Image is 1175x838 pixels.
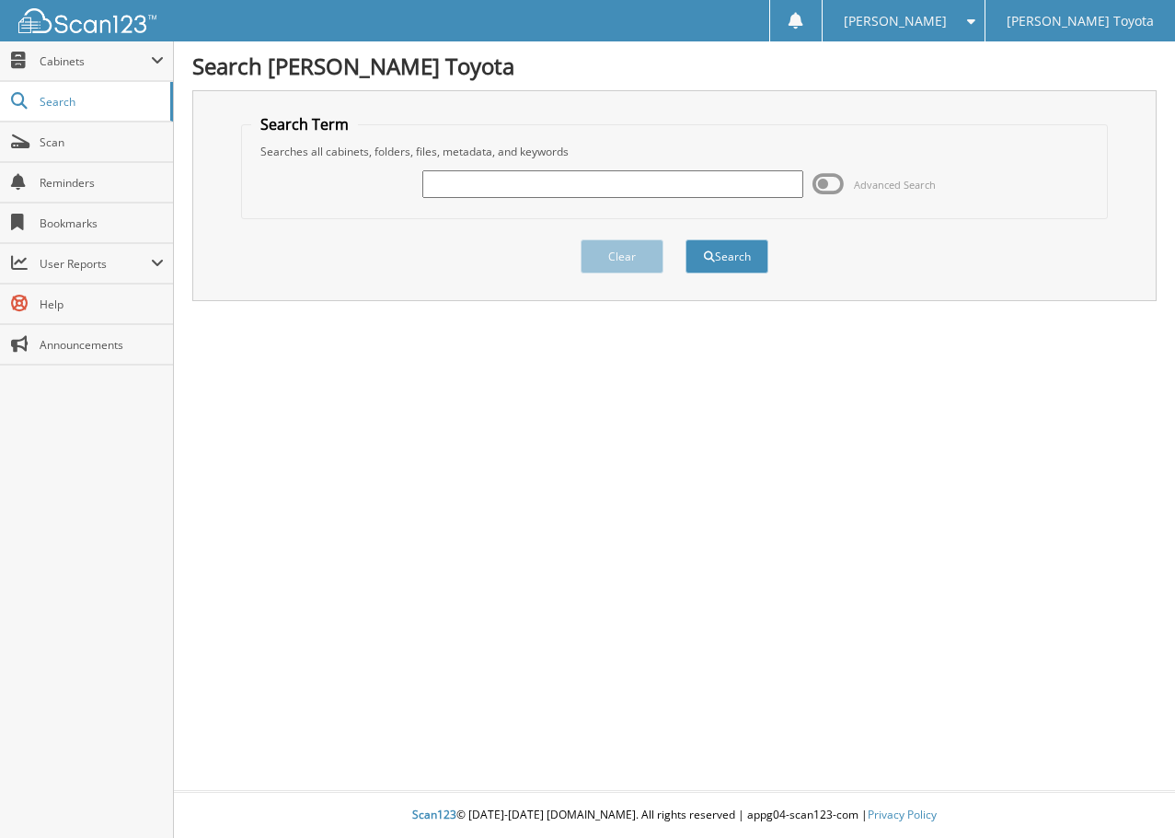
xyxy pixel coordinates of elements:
[581,239,663,274] button: Clear
[251,144,1097,159] div: Searches all cabinets, folders, files, metadata, and keywords
[40,134,164,150] span: Scan
[40,94,161,110] span: Search
[251,114,358,134] legend: Search Term
[868,807,937,822] a: Privacy Policy
[854,178,936,192] span: Advanced Search
[40,337,164,353] span: Announcements
[40,215,164,231] span: Bookmarks
[192,51,1157,81] h1: Search [PERSON_NAME] Toyota
[844,16,947,27] span: [PERSON_NAME]
[40,175,164,191] span: Reminders
[412,807,456,822] span: Scan123
[40,256,151,272] span: User Reports
[1007,16,1154,27] span: [PERSON_NAME] Toyota
[40,53,151,69] span: Cabinets
[1083,750,1175,838] iframe: Chat Widget
[174,793,1175,838] div: © [DATE]-[DATE] [DOMAIN_NAME]. All rights reserved | appg04-scan123-com |
[18,8,156,33] img: scan123-logo-white.svg
[40,297,164,312] span: Help
[685,239,768,274] button: Search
